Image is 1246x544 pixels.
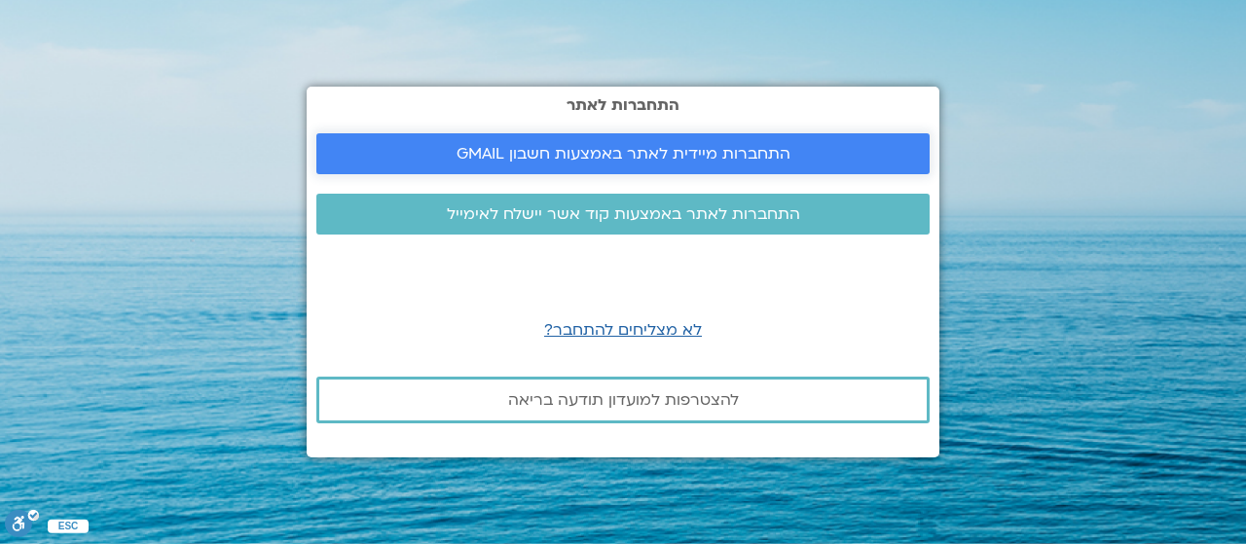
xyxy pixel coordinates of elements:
[316,133,930,174] a: התחברות מיידית לאתר באמצעות חשבון GMAIL
[316,96,930,114] h2: התחברות לאתר
[544,319,702,341] a: לא מצליחים להתחבר?
[316,194,930,235] a: התחברות לאתר באמצעות קוד אשר יישלח לאימייל
[447,205,800,223] span: התחברות לאתר באמצעות קוד אשר יישלח לאימייל
[316,377,930,423] a: להצטרפות למועדון תודעה בריאה
[457,145,790,163] span: התחברות מיידית לאתר באמצעות חשבון GMAIL
[508,391,739,409] span: להצטרפות למועדון תודעה בריאה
